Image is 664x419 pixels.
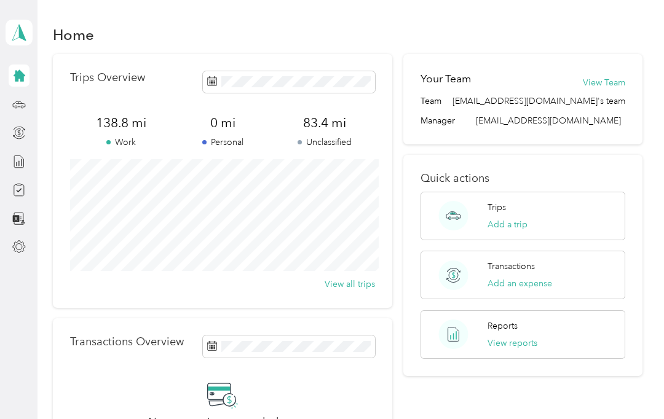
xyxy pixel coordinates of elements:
[488,277,552,290] button: Add an expense
[70,114,172,131] span: 138.8 mi
[70,136,172,149] p: Work
[172,136,274,149] p: Personal
[325,278,375,291] button: View all trips
[583,76,625,89] button: View Team
[70,71,145,84] p: Trips Overview
[53,28,94,41] h1: Home
[274,114,376,131] span: 83.4 mi
[172,114,274,131] span: 0 mi
[488,319,518,332] p: Reports
[488,260,535,273] p: Transactions
[274,136,376,149] p: Unclassified
[421,95,441,108] span: Team
[488,337,537,350] button: View reports
[488,201,506,214] p: Trips
[488,218,528,231] button: Add a trip
[453,95,625,108] span: [EMAIL_ADDRESS][DOMAIN_NAME]'s team
[421,172,626,185] p: Quick actions
[421,114,455,127] span: Manager
[421,71,471,87] h2: Your Team
[70,335,184,348] p: Transactions Overview
[595,350,664,419] iframe: Everlance-gr Chat Button Frame
[476,116,621,126] span: [EMAIL_ADDRESS][DOMAIN_NAME]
